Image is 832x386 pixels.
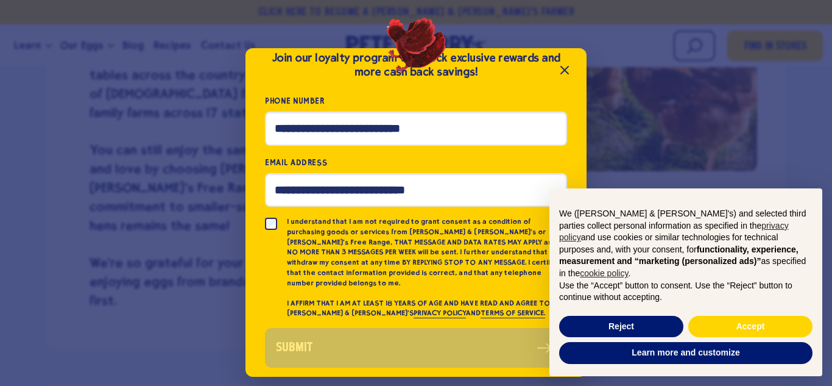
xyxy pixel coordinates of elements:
p: I AFFIRM THAT I AM AT LEAST 18 YEARS OF AGE AND HAVE READ AND AGREE TO [PERSON_NAME] & [PERSON_NA... [287,298,567,319]
a: TERMS OF SERVICE. [481,309,545,318]
button: Reject [559,316,683,338]
p: We ([PERSON_NAME] & [PERSON_NAME]'s) and selected third parties collect personal information as s... [559,208,813,280]
a: PRIVACY POLICY [414,309,466,318]
div: Join our loyalty program to unlock exclusive rewards and more cash back savings! [265,51,567,79]
button: Submit [265,328,567,368]
button: Accept [688,316,813,338]
label: Email Address [265,155,567,170]
label: Phone Number [265,94,567,108]
button: Close popup [552,58,577,82]
p: Use the “Accept” button to consent. Use the “Reject” button to continue without accepting. [559,280,813,304]
div: Notice [540,179,832,386]
a: cookie policy [580,268,628,278]
p: I understand that I am not required to grant consent as a condition of purchasing goods or servic... [287,216,567,288]
input: I understand that I am not required to grant consent as a condition of purchasing goods or servic... [265,218,277,230]
button: Learn more and customize [559,342,813,364]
